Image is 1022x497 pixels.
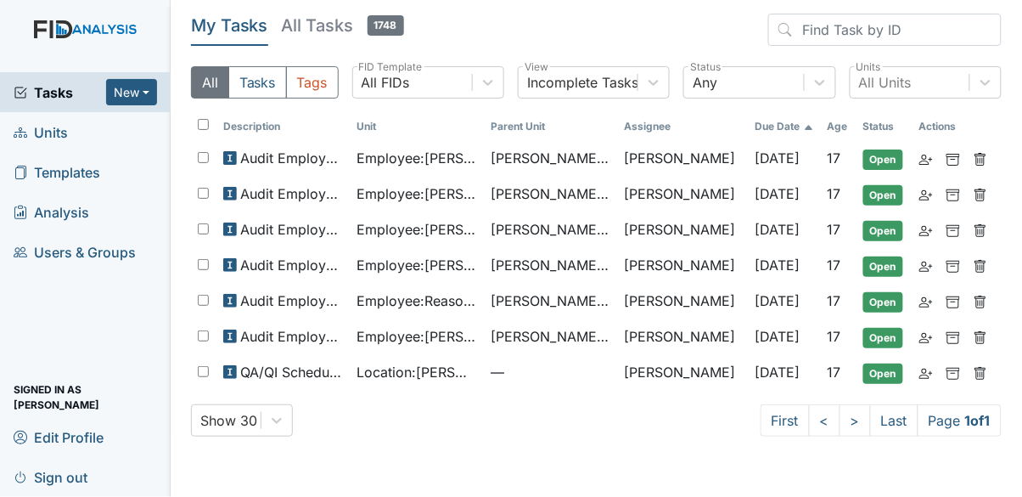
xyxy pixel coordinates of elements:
span: Audit Employees [240,148,343,168]
td: [PERSON_NAME] [618,284,749,319]
input: Find Task by ID [768,14,1002,46]
td: [PERSON_NAME] [618,212,749,248]
a: Delete [974,326,987,347]
th: Toggle SortBy [821,112,856,141]
span: [DATE] [755,185,800,202]
span: Analysis [14,199,89,225]
span: [PERSON_NAME] Loop [491,184,610,204]
span: Units [14,119,68,145]
button: Tags [286,66,339,99]
span: 17 [828,328,841,345]
span: Employee : Reason, [PERSON_NAME] [357,291,477,311]
span: Audit Employees [240,184,343,204]
span: Open [863,364,903,384]
span: 17 [828,150,841,167]
a: Last [870,404,918,437]
span: QA/QI Scheduled Inspection [240,362,343,382]
span: [PERSON_NAME] Loop [491,326,610,347]
div: Type filter [191,66,339,99]
td: [PERSON_NAME] [618,177,749,212]
span: Open [863,257,903,277]
a: Delete [974,362,987,382]
th: Actions [912,112,997,141]
span: Employee : [PERSON_NAME] [357,255,477,275]
th: Toggle SortBy [351,112,484,141]
input: Toggle All Rows Selected [198,119,209,130]
th: Toggle SortBy [856,112,912,141]
span: 17 [828,364,841,381]
a: Archive [946,184,960,204]
span: 17 [828,185,841,202]
th: Toggle SortBy [749,112,821,141]
a: Delete [974,148,987,168]
span: 17 [828,221,841,238]
span: Audit Employees [240,326,343,347]
span: [PERSON_NAME] Loop [491,255,610,275]
span: Employee : [PERSON_NAME] [357,148,477,168]
a: First [761,404,810,437]
span: — [491,362,610,382]
span: [DATE] [755,292,800,309]
span: [DATE] [755,150,800,167]
a: Archive [946,148,960,168]
th: Toggle SortBy [216,112,350,141]
a: Archive [946,291,960,311]
td: [PERSON_NAME] [618,141,749,177]
td: [PERSON_NAME] [618,319,749,355]
strong: 1 of 1 [965,412,991,429]
span: Open [863,221,903,241]
span: Edit Profile [14,424,104,450]
span: [DATE] [755,364,800,381]
td: [PERSON_NAME] [618,355,749,391]
a: Archive [946,326,960,347]
a: Delete [974,219,987,240]
div: Any [693,72,717,93]
div: Incomplete Tasks [527,72,638,93]
a: > [839,404,871,437]
span: Page [918,404,1002,437]
span: Location : [PERSON_NAME] St. [357,362,477,382]
h5: All Tasks [282,14,404,37]
div: All FIDs [362,72,410,93]
span: Templates [14,159,100,185]
span: 17 [828,257,841,274]
span: Open [863,150,903,170]
span: [PERSON_NAME] Loop [491,148,610,168]
button: All [191,66,229,99]
td: [PERSON_NAME] [618,248,749,284]
th: Toggle SortBy [484,112,617,141]
nav: task-pagination [761,404,1002,437]
span: Employee : [PERSON_NAME]'[PERSON_NAME] [357,184,477,204]
a: < [809,404,840,437]
span: Sign out [14,464,87,490]
th: Assignee [618,112,749,141]
span: 17 [828,292,841,309]
span: Users & Groups [14,239,136,265]
span: Open [863,185,903,206]
a: Archive [946,255,960,275]
span: [DATE] [755,257,800,274]
span: Audit Employees [240,219,343,240]
a: Delete [974,255,987,275]
div: Show 30 [200,410,257,431]
a: Archive [946,362,960,382]
span: Open [863,328,903,348]
span: Open [863,292,903,313]
span: [DATE] [755,328,800,345]
span: Signed in as [PERSON_NAME] [14,384,157,410]
button: New [106,79,157,105]
h5: My Tasks [191,14,268,37]
a: Archive [946,219,960,240]
span: Audit Employees [240,255,343,275]
span: 1748 [368,15,404,36]
span: [PERSON_NAME] Loop [491,219,610,240]
span: [DATE] [755,221,800,238]
span: [PERSON_NAME] Loop [491,291,610,311]
span: Audit Employees [240,291,343,311]
a: Tasks [14,82,106,103]
span: Employee : [PERSON_NAME] [357,326,477,347]
span: Employee : [PERSON_NAME][GEOGRAPHIC_DATA] [357,219,477,240]
div: All Units [859,72,912,93]
button: Tasks [228,66,287,99]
